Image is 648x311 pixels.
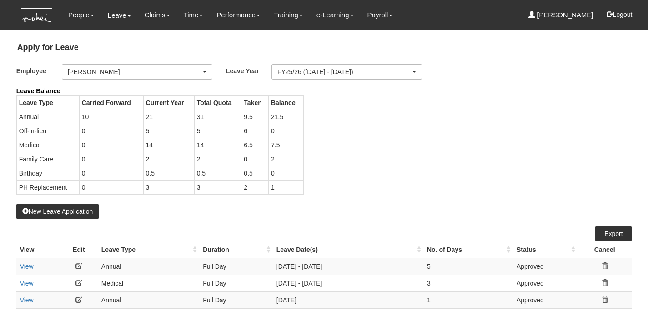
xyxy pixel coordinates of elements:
td: 0 [241,152,269,166]
button: New Leave Application [16,204,99,219]
th: Leave Date(s) : activate to sort column ascending [273,241,423,258]
td: Approved [513,258,578,275]
a: Performance [216,5,260,25]
button: [PERSON_NAME] [62,64,212,80]
td: Approved [513,275,578,291]
b: Leave Balance [16,87,60,95]
td: 2 [268,152,303,166]
td: Full Day [199,291,273,308]
td: 3 [143,180,194,194]
td: Medical [16,138,79,152]
td: Annual [16,110,79,124]
td: 0 [268,124,303,138]
td: Birthday [16,166,79,180]
td: 7.5 [268,138,303,152]
a: Claims [145,5,170,25]
td: 1 [268,180,303,194]
td: 10 [79,110,143,124]
button: FY25/26 ([DATE] - [DATE]) [271,64,422,80]
th: View [16,241,60,258]
td: 2 [143,152,194,166]
td: [DATE] [273,291,423,308]
td: 0 [79,138,143,152]
td: 2 [194,152,241,166]
td: 5 [143,124,194,138]
td: 9.5 [241,110,269,124]
td: 21.5 [268,110,303,124]
button: Logout [600,4,639,25]
td: 5 [194,124,241,138]
a: Time [184,5,203,25]
th: Current Year [143,95,194,110]
a: Payroll [367,5,393,25]
td: Off-in-lieu [16,124,79,138]
th: Carried Forward [79,95,143,110]
td: [DATE] - [DATE] [273,258,423,275]
td: 3 [423,275,513,291]
label: Leave Year [226,64,271,77]
th: No. of Days : activate to sort column ascending [423,241,513,258]
td: 2 [241,180,269,194]
th: Edit [60,241,98,258]
td: Medical [98,275,199,291]
td: [DATE] - [DATE] [273,275,423,291]
a: People [68,5,94,25]
td: 0 [79,124,143,138]
th: Balance [268,95,303,110]
a: Leave [108,5,131,26]
td: 14 [143,138,194,152]
th: Taken [241,95,269,110]
a: Export [595,226,632,241]
a: Training [274,5,303,25]
td: Approved [513,291,578,308]
td: 1 [423,291,513,308]
td: 0 [79,180,143,194]
td: Annual [98,258,199,275]
a: [PERSON_NAME] [528,5,593,25]
th: Cancel [578,241,632,258]
a: View [20,296,34,304]
a: View [20,280,34,287]
td: Full Day [199,275,273,291]
td: 3 [194,180,241,194]
td: Full Day [199,258,273,275]
th: Leave Type [16,95,79,110]
td: 31 [194,110,241,124]
td: 21 [143,110,194,124]
a: View [20,263,34,270]
td: 6 [241,124,269,138]
th: Status : activate to sort column ascending [513,241,578,258]
a: e-Learning [316,5,354,25]
label: Employee [16,64,62,77]
td: 0.5 [143,166,194,180]
td: 0.5 [194,166,241,180]
td: PH Replacement [16,180,79,194]
td: 14 [194,138,241,152]
td: 0 [268,166,303,180]
th: Leave Type : activate to sort column ascending [98,241,199,258]
td: Family Care [16,152,79,166]
td: 6.5 [241,138,269,152]
h4: Apply for Leave [16,39,632,57]
td: Annual [98,291,199,308]
td: 0 [79,166,143,180]
td: 0 [79,152,143,166]
th: Total Quota [194,95,241,110]
div: [PERSON_NAME] [68,67,201,76]
td: 0.5 [241,166,269,180]
td: 5 [423,258,513,275]
th: Duration : activate to sort column ascending [199,241,273,258]
div: FY25/26 ([DATE] - [DATE]) [277,67,411,76]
